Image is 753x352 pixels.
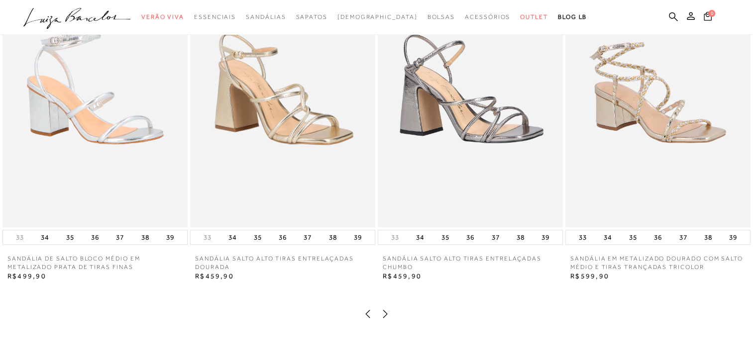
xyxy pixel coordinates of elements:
button: 34 [225,230,239,244]
button: 35 [63,230,77,244]
span: R$499,90 [7,272,46,280]
button: 38 [326,230,340,244]
button: 37 [113,230,127,244]
button: 34 [413,230,427,244]
button: 33 [201,233,215,242]
button: 38 [514,230,528,244]
span: Sandálias [246,13,286,20]
button: 38 [701,230,715,244]
button: 39 [726,230,740,244]
button: 33 [13,233,27,242]
button: 38 [138,230,152,244]
button: 37 [488,230,502,244]
a: SANDÁLIA SALTO ALTO TIRAS ENTRELAÇADAS CHUMBO [378,255,563,271]
button: 36 [276,230,290,244]
a: noSubCategoriesText [465,8,510,26]
button: 36 [463,230,477,244]
button: 33 [576,230,590,244]
span: Acessórios [465,13,510,20]
button: 39 [538,230,552,244]
a: noSubCategoriesText [337,8,418,26]
button: 36 [651,230,665,244]
a: noSubCategoriesText [141,8,184,26]
button: 39 [351,230,365,244]
button: 0 [701,11,715,24]
button: 36 [88,230,102,244]
button: 35 [626,230,640,244]
span: BLOG LB [558,13,587,20]
button: 37 [676,230,690,244]
a: SANDÁLIA EM METALIZADO DOURADO COM SALTO MÉDIO E TIRAS TRANÇADAS TRICOLOR [565,255,751,271]
span: Outlet [520,13,548,20]
a: noSubCategoriesText [246,8,286,26]
button: 34 [38,230,52,244]
span: Verão Viva [141,13,184,20]
span: Essenciais [194,13,236,20]
span: Sapatos [296,13,327,20]
a: noSubCategoriesText [427,8,455,26]
button: 37 [301,230,315,244]
a: noSubCategoriesText [520,8,548,26]
button: 35 [251,230,265,244]
a: SANDÁLIA SALTO ALTO TIRAS ENTRELAÇADAS DOURADA [190,255,375,271]
span: [DEMOGRAPHIC_DATA] [337,13,418,20]
button: 33 [388,233,402,242]
button: 35 [438,230,452,244]
a: BLOG LB [558,8,587,26]
span: R$459,90 [195,272,234,280]
a: SANDÁLIA DE SALTO BLOCO MÉDIO EM METALIZADO PRATA DE TIRAS FINAS [2,255,188,271]
button: 39 [163,230,177,244]
span: Bolsas [427,13,455,20]
button: 34 [601,230,615,244]
span: R$459,90 [383,272,422,280]
span: 0 [708,10,715,17]
a: noSubCategoriesText [194,8,236,26]
span: R$599,90 [570,272,609,280]
a: noSubCategoriesText [296,8,327,26]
